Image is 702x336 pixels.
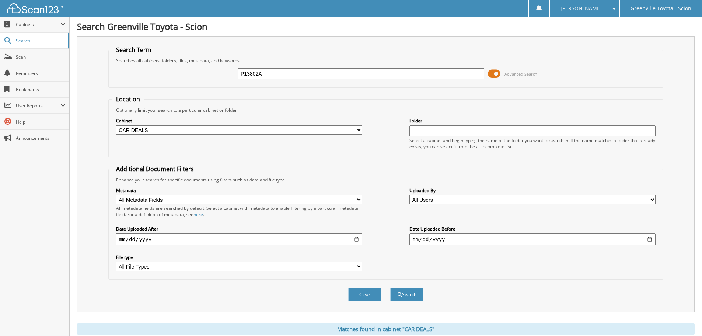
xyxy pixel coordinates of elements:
[631,6,691,11] span: Greenville Toyota - Scion
[504,71,537,77] span: Advanced Search
[112,107,659,113] div: Optionally limit your search to a particular cabinet or folder
[116,187,362,194] label: Metadata
[16,135,66,141] span: Announcements
[116,205,362,218] div: All metadata fields are searched by default. Select a cabinet with metadata to enable filtering b...
[16,54,66,60] span: Scan
[112,177,659,183] div: Enhance your search for specific documents using filters such as date and file type.
[16,70,66,76] span: Reminders
[77,323,695,335] div: Matches found in cabinet "CAR DEALS"
[560,6,602,11] span: [PERSON_NAME]
[16,119,66,125] span: Help
[16,86,66,93] span: Bookmarks
[112,95,144,103] legend: Location
[16,21,60,28] span: Cabinets
[112,165,198,173] legend: Additional Document Filters
[116,254,362,260] label: File type
[409,118,656,124] label: Folder
[409,137,656,150] div: Select a cabinet and begin typing the name of the folder you want to search in. If the name match...
[409,233,656,245] input: end
[116,118,362,124] label: Cabinet
[409,187,656,194] label: Uploaded By
[409,226,656,232] label: Date Uploaded Before
[348,288,381,301] button: Clear
[390,288,423,301] button: Search
[16,103,60,109] span: User Reports
[116,233,362,245] input: start
[7,3,63,13] img: scan123-logo-white.svg
[116,226,362,232] label: Date Uploaded After
[112,58,659,64] div: Searches all cabinets, folders, files, metadata, and keywords
[16,38,64,44] span: Search
[112,46,155,54] legend: Search Term
[193,211,203,218] a: here
[77,20,695,32] h1: Search Greenville Toyota - Scion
